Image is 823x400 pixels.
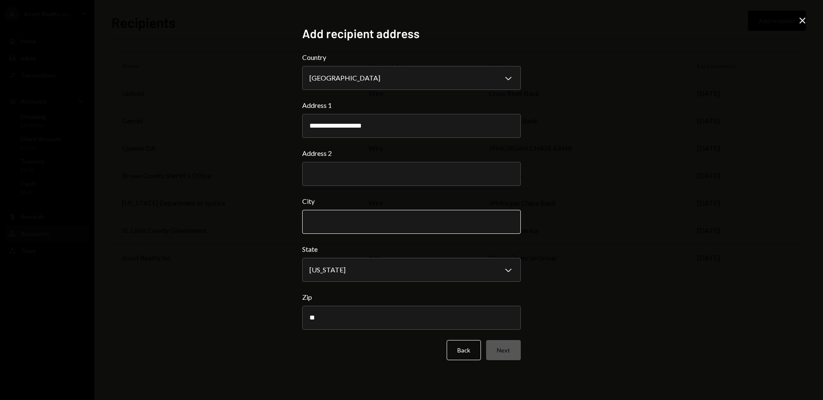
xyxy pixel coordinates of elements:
[302,196,521,206] label: City
[302,52,521,63] label: Country
[302,258,521,282] button: State
[302,25,521,42] h2: Add recipient address
[302,148,521,158] label: Address 2
[302,244,521,254] label: State
[447,340,481,360] button: Back
[302,292,521,302] label: Zip
[302,100,521,110] label: Address 1
[302,66,521,90] button: Country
